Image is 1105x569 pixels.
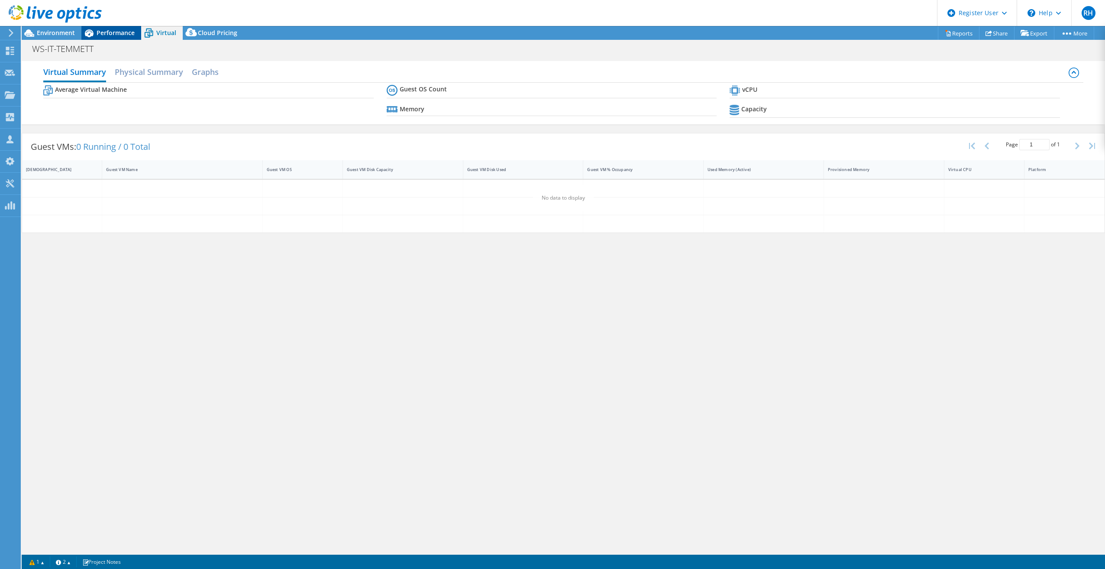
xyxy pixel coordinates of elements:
span: 0 Running / 0 Total [76,141,150,152]
div: Guest VM % Occupancy [587,167,689,172]
a: Reports [938,26,979,40]
input: jump to page [1019,139,1050,150]
span: Environment [37,29,75,37]
a: Project Notes [76,556,127,567]
span: Page of [1006,139,1060,150]
div: Guest VM OS [267,167,328,172]
div: Guest VM Name [106,167,248,172]
div: Used Memory (Active) [708,167,809,172]
div: Virtual CPU [948,167,1010,172]
div: [DEMOGRAPHIC_DATA] [26,167,87,172]
b: vCPU [742,85,757,94]
h2: Virtual Summary [43,63,106,82]
span: Virtual [156,29,176,37]
div: Guest VM Disk Capacity [347,167,449,172]
a: Share [979,26,1015,40]
b: Average Virtual Machine [55,85,127,94]
a: 1 [23,556,50,567]
span: RH [1082,6,1095,20]
h2: Graphs [192,63,219,81]
span: Performance [97,29,135,37]
div: Guest VMs: [22,133,159,160]
a: Export [1014,26,1054,40]
a: 2 [50,556,77,567]
div: Provisioned Memory [828,167,930,172]
b: Guest OS Count [400,85,447,94]
span: 1 [1057,141,1060,148]
span: Cloud Pricing [198,29,237,37]
div: Platform [1028,167,1090,172]
b: Memory [400,105,424,113]
h1: WS-IT-TEMMETT [28,44,107,54]
div: Guest VM Disk Used [467,167,569,172]
b: Capacity [741,105,767,113]
a: More [1054,26,1094,40]
svg: \n [1027,9,1035,17]
h2: Physical Summary [115,63,183,81]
